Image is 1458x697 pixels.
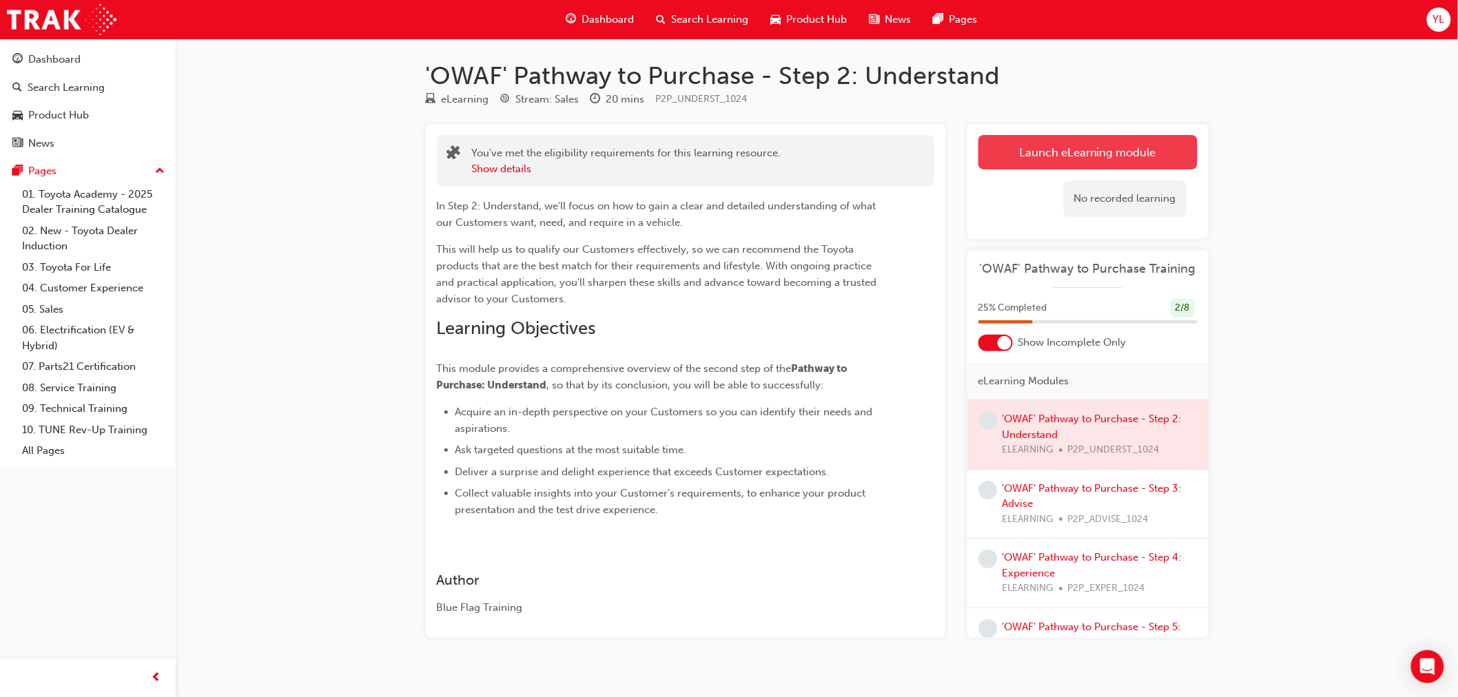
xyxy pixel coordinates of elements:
[1064,180,1187,217] div: No recorded learning
[656,93,748,105] span: Learning resource code
[1068,512,1149,528] span: P2P_ADVISE_1024
[455,487,869,516] span: Collect valuable insights into your Customer's requirements, to enhance your product presentation...
[885,12,912,28] span: News
[547,379,824,391] span: , so that by its conclusion, you will be able to successfully:
[472,161,532,177] button: Show details
[437,243,880,305] span: This will help us to qualify our Customers effectively, so we can recommend the Toyota products t...
[923,6,989,34] a: pages-iconPages
[591,94,601,106] span: clock-icon
[28,52,81,67] div: Dashboard
[859,6,923,34] a: news-iconNews
[1003,581,1054,596] span: ELEARNING
[978,261,1198,277] a: 'OWAF' Pathway to Purchase Training
[7,4,116,35] img: Trak
[516,92,579,107] div: Stream: Sales
[1018,335,1127,351] span: Show Incomplete Only
[437,200,879,229] span: In Step 2: Understand, we'll focus on how to gain a clear and detailed understanding of what our ...
[12,138,23,150] span: news-icon
[426,91,489,108] div: Type
[978,300,1047,316] span: 25 % Completed
[152,669,162,687] span: prev-icon
[6,158,170,184] button: Pages
[17,257,170,278] a: 03. Toyota For Life
[1171,299,1195,318] div: 2 / 8
[437,362,850,391] span: Pathway to Purchase: Understand
[426,61,1209,91] h1: 'OWAF' Pathway to Purchase - Step 2: Understand
[437,362,792,375] span: This module provides a comprehensive overview of the second step of the
[472,145,781,176] div: You've met the eligibility requirements for this learning resource.
[672,12,749,28] span: Search Learning
[28,136,54,152] div: News
[455,466,830,478] span: Deliver a surprise and delight experience that exceeds Customer expectations.
[6,47,170,72] a: Dashboard
[566,11,577,28] span: guage-icon
[12,82,22,94] span: search-icon
[591,91,645,108] div: Duration
[28,80,105,96] div: Search Learning
[12,54,23,66] span: guage-icon
[646,6,760,34] a: search-iconSearch Learning
[870,11,880,28] span: news-icon
[437,600,885,616] div: Blue Flag Training
[437,318,596,339] span: Learning Objectives
[17,377,170,399] a: 08. Service Training
[606,92,645,107] div: 20 mins
[455,406,876,435] span: Acquire an in-depth perspective on your Customers so you can identify their needs and aspirations.
[582,12,635,28] span: Dashboard
[28,163,57,179] div: Pages
[1003,482,1182,510] a: 'OWAF' Pathway to Purchase - Step 3: Advise
[437,572,885,588] h3: Author
[500,91,579,108] div: Stream
[787,12,848,28] span: Product Hub
[949,12,978,28] span: Pages
[17,419,170,441] a: 10. TUNE Rev-Up Training
[17,440,170,461] a: All Pages
[155,163,165,180] span: up-icon
[1003,551,1182,579] a: 'OWAF' Pathway to Purchase - Step 4: Experience
[17,398,170,419] a: 09. Technical Training
[6,75,170,101] a: Search Learning
[17,356,170,377] a: 07. Parts21 Certification
[6,131,170,156] a: News
[17,320,170,356] a: 06. Electrification (EV & Hybrid)
[28,107,89,123] div: Product Hub
[771,11,781,28] span: car-icon
[17,278,170,299] a: 04. Customer Experience
[978,481,997,499] span: learningRecordVerb_NONE-icon
[17,220,170,257] a: 02. New - Toyota Dealer Induction
[500,94,511,106] span: target-icon
[442,92,489,107] div: eLearning
[1003,512,1054,528] span: ELEARNING
[978,135,1198,169] a: Launch eLearning module
[6,44,170,158] button: DashboardSearch LearningProduct HubNews
[1411,650,1444,683] div: Open Intercom Messenger
[12,110,23,122] span: car-icon
[978,411,997,430] span: learningRecordVerb_NONE-icon
[978,550,997,568] span: learningRecordVerb_NONE-icon
[1003,621,1181,649] a: 'OWAF' Pathway to Purchase - Step 5: Offer to Purchase
[1068,581,1145,596] span: P2P_EXPER_1024
[760,6,859,34] a: car-iconProduct Hub
[657,11,666,28] span: search-icon
[12,165,23,178] span: pages-icon
[555,6,646,34] a: guage-iconDashboard
[6,103,170,128] a: Product Hub
[17,184,170,220] a: 01. Toyota Academy - 2025 Dealer Training Catalogue
[978,619,997,638] span: learningRecordVerb_NONE-icon
[978,373,1069,389] span: eLearning Modules
[426,94,436,106] span: learningResourceType_ELEARNING-icon
[1433,12,1445,28] span: YL
[934,11,944,28] span: pages-icon
[455,444,687,456] span: Ask targeted questions at the most suitable time.
[1427,8,1451,32] button: YL
[17,299,170,320] a: 05. Sales
[447,147,461,163] span: puzzle-icon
